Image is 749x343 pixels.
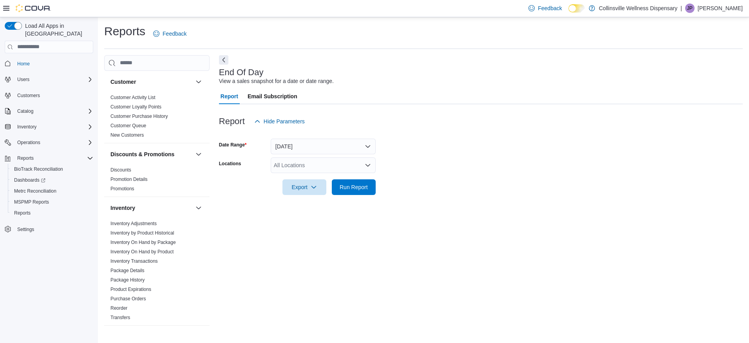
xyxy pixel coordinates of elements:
div: View a sales snapshot for a date or date range. [219,77,334,85]
a: MSPMP Reports [11,197,52,207]
h3: End Of Day [219,68,264,77]
input: Dark Mode [568,4,585,13]
a: Home [14,59,33,69]
span: Hide Parameters [264,117,305,125]
a: Inventory Adjustments [110,221,157,226]
span: Inventory On Hand by Package [110,239,176,246]
span: Reports [11,208,93,218]
button: Users [14,75,33,84]
span: Load All Apps in [GEOGRAPHIC_DATA] [22,22,93,38]
span: BioTrack Reconciliation [14,166,63,172]
button: Discounts & Promotions [110,150,192,158]
a: Customers [14,91,43,100]
button: Inventory [14,122,40,132]
span: Product Expirations [110,286,151,292]
h3: Report [219,117,245,126]
button: Users [2,74,96,85]
h3: Discounts & Promotions [110,150,174,158]
button: Discounts & Promotions [194,150,203,159]
a: Settings [14,225,37,234]
div: Inventory [104,219,210,325]
span: Reports [14,153,93,163]
a: New Customers [110,132,144,138]
p: [PERSON_NAME] [698,4,743,13]
a: Feedback [150,26,190,42]
a: Customer Queue [110,123,146,128]
button: Inventory [2,121,96,132]
span: Feedback [538,4,562,12]
span: Home [14,59,93,69]
button: Inventory [194,203,203,213]
p: Collinsville Wellness Dispensary [599,4,677,13]
span: Email Subscription [248,88,297,104]
span: Promotion Details [110,176,148,182]
span: Catalog [17,108,33,114]
span: Inventory [17,124,36,130]
h3: Customer [110,78,136,86]
a: Dashboards [8,175,96,186]
label: Date Range [219,142,247,148]
button: BioTrack Reconciliation [8,164,96,175]
a: Customer Loyalty Points [110,104,161,110]
button: Home [2,58,96,69]
a: Promotion Details [110,177,148,182]
div: Jenny Pigford [685,4,695,13]
button: Next [219,55,228,65]
span: Customer Purchase History [110,113,168,119]
span: Reports [17,155,34,161]
span: BioTrack Reconciliation [11,164,93,174]
button: Inventory [110,204,192,212]
p: | [680,4,682,13]
button: Customer [194,77,203,87]
button: Reports [14,153,37,163]
span: Discounts [110,167,131,173]
span: Export [287,179,322,195]
a: Purchase Orders [110,296,146,301]
button: Reports [2,153,96,164]
label: Locations [219,161,241,167]
h3: Inventory [110,204,135,212]
a: Reorder [110,305,127,311]
span: Reorder [110,305,127,311]
a: Promotions [110,186,134,191]
span: Operations [14,138,93,147]
span: Inventory On Hand by Product [110,249,174,255]
span: Customers [17,92,40,99]
span: Customers [14,90,93,100]
button: Reports [8,208,96,218]
span: Reports [14,210,31,216]
span: Feedback [163,30,186,38]
button: Export [282,179,326,195]
span: Run Report [340,183,368,191]
span: Metrc Reconciliation [14,188,56,194]
span: Metrc Reconciliation [11,186,93,196]
span: Operations [17,139,40,146]
a: Product Expirations [110,287,151,292]
span: JP [687,4,693,13]
a: Inventory by Product Historical [110,230,174,236]
h1: Reports [104,23,145,39]
a: BioTrack Reconciliation [11,164,66,174]
a: Package Details [110,268,145,273]
a: Dashboards [11,175,49,185]
button: Settings [2,223,96,235]
span: MSPMP Reports [14,199,49,205]
button: Run Report [332,179,376,195]
button: Catalog [14,107,36,116]
span: Report [221,88,238,104]
span: Settings [17,226,34,233]
button: Operations [2,137,96,148]
button: Catalog [2,106,96,117]
span: Users [17,76,29,83]
a: Metrc Reconciliation [11,186,60,196]
a: Transfers [110,315,130,320]
button: Metrc Reconciliation [8,186,96,197]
